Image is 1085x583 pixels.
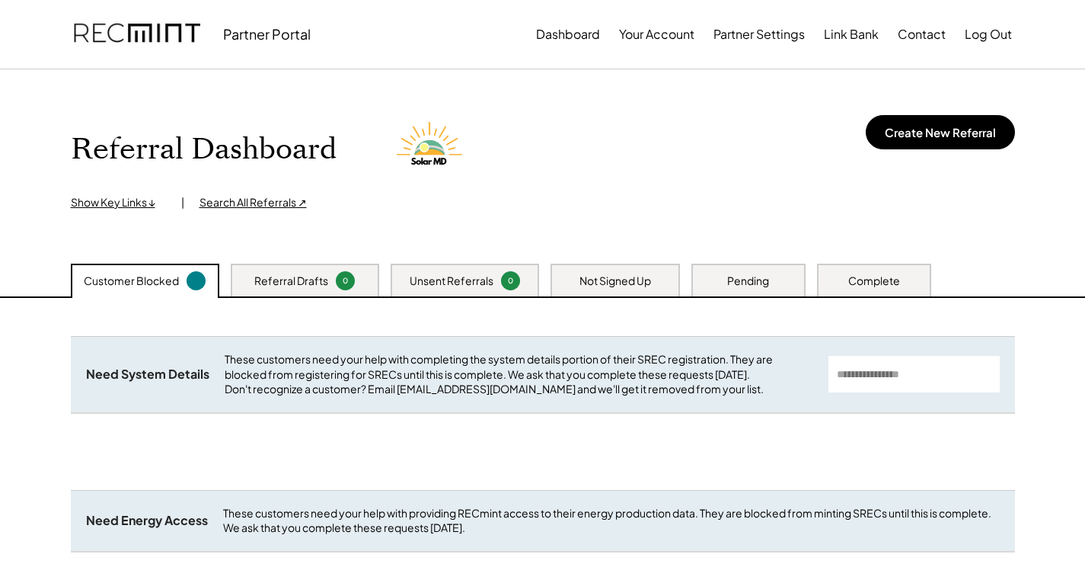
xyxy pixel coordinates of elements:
div: 0 [503,275,518,287]
div: Referral Drafts [254,274,328,289]
div: Need Energy Access [86,513,208,529]
div: These customers need your help with completing the system details portion of their SREC registrat... [225,352,813,397]
div: Unsent Referrals [410,274,493,289]
div: Customer Blocked [84,274,179,289]
img: Solar%20MD%20LOgo.png [390,107,474,191]
div: Show Key Links ↓ [71,195,166,210]
div: These customers need your help with providing RECmint access to their energy production data. The... [223,506,1000,536]
div: | [181,195,184,210]
button: Partner Settings [713,19,805,50]
div: Pending [727,274,769,289]
button: Your Account [619,19,694,50]
div: Search All Referrals ↗ [199,195,307,210]
button: Dashboard [536,19,600,50]
button: Create New Referral [866,115,1015,149]
button: Log Out [965,19,1012,50]
img: recmint-logotype%403x.png [74,8,200,60]
div: 0 [338,275,353,287]
div: Partner Portal [223,25,311,43]
button: Link Bank [824,19,879,50]
div: Not Signed Up [579,274,651,289]
div: Need System Details [86,367,209,383]
h1: Referral Dashboard [71,132,337,168]
button: Contact [898,19,946,50]
div: Complete [848,274,900,289]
